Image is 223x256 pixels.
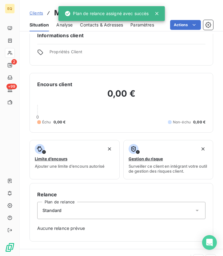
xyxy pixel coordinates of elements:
div: Plan de relance assigné avec succès [64,8,149,19]
h3: MADAME [PERSON_NAME] [54,7,153,18]
div: Open Intercom Messenger [202,235,217,250]
button: Actions [170,20,201,30]
span: Non-échu [173,119,191,125]
span: Paramètres [130,22,154,28]
h2: 0,00 € [37,88,205,105]
button: Gestion du risqueSurveiller ce client en intégrant votre outil de gestion des risques client. [123,140,213,179]
h6: Informations client [37,32,205,39]
span: Gestion du risque [129,156,163,161]
div: EQ [5,4,15,14]
span: Contacts & Adresses [80,22,123,28]
img: Logo LeanPay [5,242,15,252]
h6: Relance [37,191,205,198]
span: Analyse [56,22,73,28]
span: Propriétés Client [50,49,205,58]
a: Clients [30,10,43,16]
span: +99 [6,84,17,89]
span: Situation [30,22,49,28]
span: Échu [42,119,51,125]
span: 2 [11,59,17,65]
span: Clients [30,10,43,15]
span: Standard [42,207,62,214]
span: Ajouter une limite d’encours autorisé [35,164,105,169]
span: Aucune relance prévue [37,225,205,231]
span: 0,00 € [193,119,205,125]
span: 0,00 € [54,119,66,125]
button: Limite d’encoursAjouter une limite d’encours autorisé [30,140,120,179]
span: Surveiller ce client en intégrant votre outil de gestion des risques client. [129,164,208,174]
span: 0 [36,114,39,119]
h6: Encours client [37,81,72,88]
span: Limite d’encours [35,156,67,161]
